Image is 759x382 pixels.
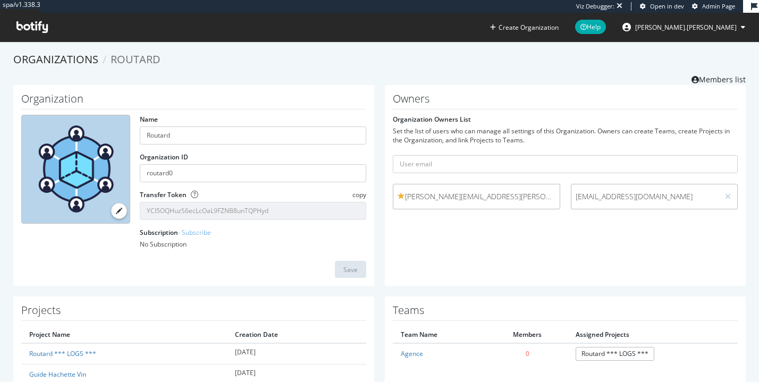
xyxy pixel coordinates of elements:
[29,370,86,379] a: Guide Hachette Vin
[691,72,746,85] a: Members list
[140,115,158,124] label: Name
[13,52,746,67] ol: breadcrumbs
[401,349,423,358] a: Agence
[398,191,555,202] span: [PERSON_NAME][EMAIL_ADDRESS][PERSON_NAME][DOMAIN_NAME]
[178,228,211,237] a: - Subscribe
[487,326,568,343] th: Members
[575,20,606,34] span: Help
[140,152,188,162] label: Organization ID
[640,2,684,11] a: Open in dev
[576,191,715,202] span: [EMAIL_ADDRESS][DOMAIN_NAME]
[140,240,366,249] div: No Subscription
[140,190,187,199] label: Transfer Token
[692,2,735,11] a: Admin Page
[111,52,161,66] span: Routard
[393,93,738,109] h1: Owners
[393,326,487,343] th: Team Name
[227,343,366,364] td: [DATE]
[21,326,227,343] th: Project Name
[614,19,754,36] button: [PERSON_NAME].[PERSON_NAME]
[393,126,738,145] div: Set the list of users who can manage all settings of this Organization. Owners can create Teams, ...
[140,228,211,237] label: Subscription
[393,115,471,124] label: Organization Owners List
[21,93,366,109] h1: Organization
[140,164,366,182] input: Organization ID
[490,22,559,32] button: Create Organization
[576,2,614,11] div: Viz Debugger:
[393,155,738,173] input: User email
[650,2,684,10] span: Open in dev
[343,265,358,274] div: Save
[568,326,738,343] th: Assigned Projects
[702,2,735,10] span: Admin Page
[335,261,366,278] button: Save
[635,23,737,32] span: emma.destexhe
[352,190,366,199] span: copy
[140,126,366,145] input: name
[487,343,568,363] td: 0
[13,52,98,66] a: Organizations
[393,304,738,321] h1: Teams
[21,304,366,321] h1: Projects
[227,326,366,343] th: Creation Date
